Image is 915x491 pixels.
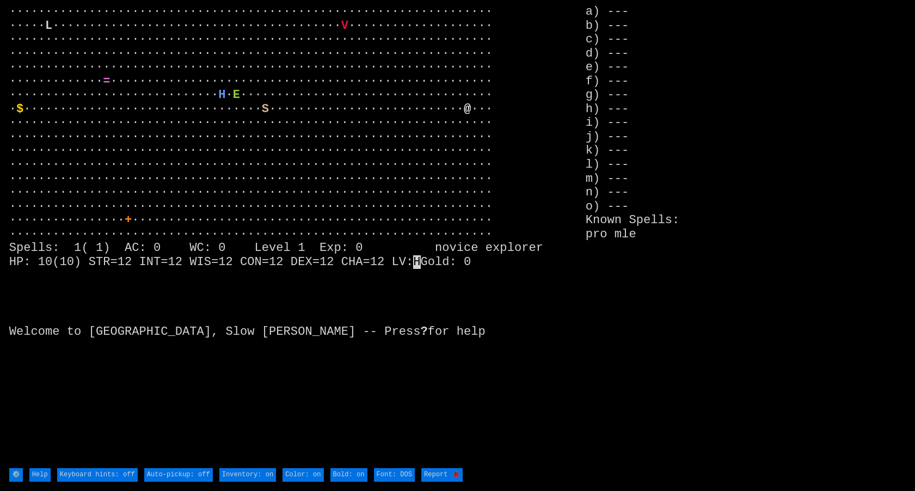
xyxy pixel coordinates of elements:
[9,468,23,482] input: ⚙️
[219,468,276,482] input: Inventory: on
[374,468,415,482] input: Font: DOS
[29,468,51,482] input: Help
[341,19,348,33] font: V
[57,468,138,482] input: Keyboard hints: off
[330,468,367,482] input: Bold: on
[125,213,132,227] font: +
[144,468,213,482] input: Auto-pickup: off
[421,325,428,339] b: ?
[9,5,586,467] larn: ··································································· ····· ·······················...
[262,102,269,116] font: S
[45,19,52,33] font: L
[103,75,110,88] font: =
[218,88,225,102] font: H
[586,5,906,467] stats: a) --- b) --- c) --- d) --- e) --- f) --- g) --- h) --- i) --- j) --- k) --- l) --- m) --- n) ---...
[16,102,23,116] font: $
[283,468,323,482] input: Color: on
[413,255,420,269] mark: H
[464,102,471,116] font: @
[233,88,240,102] font: E
[421,468,463,482] input: Report 🐞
